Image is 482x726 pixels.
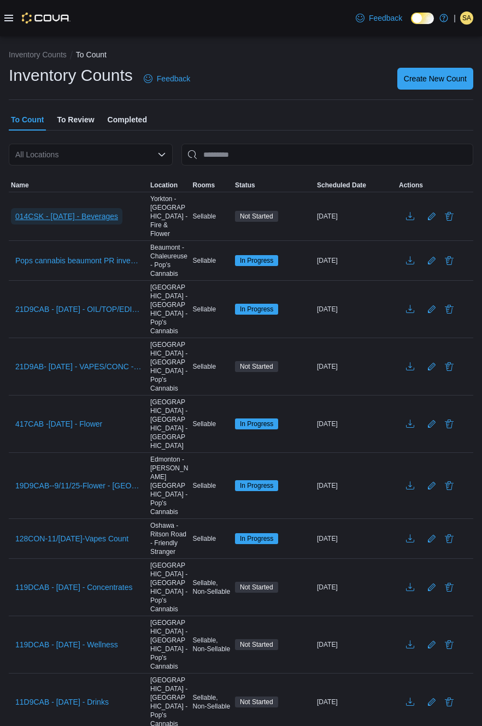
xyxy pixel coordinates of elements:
[9,179,148,192] button: Name
[240,582,273,592] span: Not Started
[22,13,70,23] img: Cova
[57,109,94,131] span: To Review
[235,418,278,429] span: In Progress
[11,109,44,131] span: To Count
[315,532,397,545] div: [DATE]
[315,417,397,430] div: [DATE]
[443,417,456,430] button: Delete
[191,179,233,192] button: Rooms
[11,181,29,190] span: Name
[15,639,118,650] span: 119DCAB - [DATE] - Wellness
[191,634,233,656] div: Sellable, Non-Sellable
[150,243,189,278] span: Beaumont - Chaleureuse - Pop's Cannabis
[235,480,278,491] span: In Progress
[404,73,467,84] span: Create New Count
[15,533,128,544] span: 128CON-11/[DATE]-Vapes Count
[148,179,191,192] button: Location
[443,695,456,709] button: Delete
[15,304,142,315] span: 21D9CAB - [DATE] - OIL/TOP/EDI/[PERSON_NAME]
[150,561,189,613] span: [GEOGRAPHIC_DATA] - [GEOGRAPHIC_DATA] - Pop's Cannabis
[425,694,438,710] button: Edit count details
[157,150,166,159] button: Open list of options
[15,255,142,266] span: Pops cannabis beaumont PR inventory - [GEOGRAPHIC_DATA] - Pop's Cannabis
[15,361,142,372] span: 21D9AB- [DATE] - VAPES/CONC - Recount - Recount
[425,358,438,375] button: Edit count details
[240,534,273,544] span: In Progress
[443,254,456,267] button: Delete
[443,638,456,651] button: Delete
[150,618,189,671] span: [GEOGRAPHIC_DATA] - [GEOGRAPHIC_DATA] - Pop's Cannabis
[191,417,233,430] div: Sellable
[315,254,397,267] div: [DATE]
[425,208,438,225] button: Edit count details
[191,210,233,223] div: Sellable
[139,68,195,90] a: Feedback
[11,416,107,432] button: 417CAB -[DATE] - Flower
[15,582,132,593] span: 119DCAB - [DATE] - Concentrates
[315,479,397,492] div: [DATE]
[11,579,137,595] button: 119DCAB - [DATE] - Concentrates
[235,211,278,222] span: Not Started
[15,418,102,429] span: 417CAB -[DATE] - Flower
[462,11,471,25] span: SA
[425,416,438,432] button: Edit count details
[11,358,146,375] button: 21D9AB- [DATE] - VAPES/CONC - Recount - Recount
[191,479,233,492] div: Sellable
[454,11,456,25] p: |
[9,50,67,59] button: Inventory Counts
[240,256,273,265] span: In Progress
[443,210,456,223] button: Delete
[191,691,233,713] div: Sellable, Non-Sellable
[15,211,118,222] span: 014CSK - [DATE] - Beverages
[150,521,189,556] span: Oshawa - Ritson Road - Friendly Stranger
[11,252,146,269] button: Pops cannabis beaumont PR inventory - [GEOGRAPHIC_DATA] - Pop's Cannabis
[240,419,273,429] span: In Progress
[315,638,397,651] div: [DATE]
[11,530,133,547] button: 128CON-11/[DATE]-Vapes Count
[11,636,122,653] button: 119DCAB - [DATE] - Wellness
[235,361,278,372] span: Not Started
[443,479,456,492] button: Delete
[157,73,190,84] span: Feedback
[240,481,273,491] span: In Progress
[315,581,397,594] div: [DATE]
[315,695,397,709] div: [DATE]
[108,109,147,131] span: Completed
[315,210,397,223] div: [DATE]
[11,208,122,225] button: 014CSK - [DATE] - Beverages
[240,362,273,371] span: Not Started
[191,532,233,545] div: Sellable
[235,304,278,315] span: In Progress
[193,181,215,190] span: Rooms
[240,304,273,314] span: In Progress
[443,532,456,545] button: Delete
[235,582,278,593] span: Not Started
[235,639,278,650] span: Not Started
[240,211,273,221] span: Not Started
[191,576,233,598] div: Sellable, Non-Sellable
[191,303,233,316] div: Sellable
[443,360,456,373] button: Delete
[150,455,189,516] span: Edmonton - [PERSON_NAME][GEOGRAPHIC_DATA] - Pop's Cannabis
[425,636,438,653] button: Edit count details
[460,11,473,25] div: Shawn Alexander
[425,579,438,595] button: Edit count details
[411,24,412,25] span: Dark Mode
[150,340,189,393] span: [GEOGRAPHIC_DATA] - [GEOGRAPHIC_DATA] - Pop's Cannabis
[191,360,233,373] div: Sellable
[315,360,397,373] div: [DATE]
[76,50,107,59] button: To Count
[425,252,438,269] button: Edit count details
[150,283,189,335] span: [GEOGRAPHIC_DATA] - [GEOGRAPHIC_DATA] - Pop's Cannabis
[443,581,456,594] button: Delete
[425,301,438,317] button: Edit count details
[315,179,397,192] button: Scheduled Date
[235,181,255,190] span: Status
[191,254,233,267] div: Sellable
[235,533,278,544] span: In Progress
[11,694,113,710] button: 11D9CAB - [DATE] - Drinks
[240,640,273,650] span: Not Started
[369,13,402,23] span: Feedback
[9,64,133,86] h1: Inventory Counts
[9,49,473,62] nav: An example of EuiBreadcrumbs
